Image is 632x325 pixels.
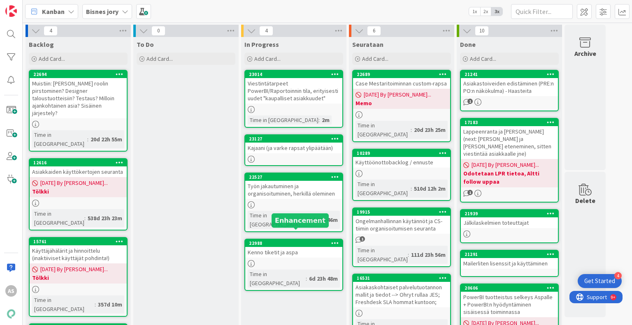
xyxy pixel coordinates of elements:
span: : [306,274,307,283]
span: To Do [137,40,154,48]
img: Visit kanbanzone.com [5,5,17,17]
span: 1 [467,99,473,104]
div: 16531 [357,275,450,281]
span: : [411,184,412,193]
div: Kajaani (ja varke rapsat ylipäätään) [245,143,342,153]
a: 15761Käyttäjähälärit ja hinnoittelu (inaktiiviset käyttäjät pohdinta!)[DATE] By [PERSON_NAME]...T... [29,237,128,317]
div: 20606PowerBI tuotteistus selkeys Aspalle + PowerBI:n hyödyntäminen sisäisessä toiminnassa [461,284,558,317]
div: 6d 23h 48m [307,274,340,283]
div: 22988 [249,240,342,246]
span: Done [460,40,476,48]
div: Archive [574,48,596,58]
div: 19915Ongelmanhallinnan käytännöt ja CS-tiimin organisoitumisen seuranta [353,208,450,234]
span: Backlog [29,40,54,48]
div: 23014Viestintätarpeet PowerBI/Raportoinnin tila, erityisesti uudet "kaupalliset asiakkuudet" [245,71,342,104]
div: Lappeenranta ja [PERSON_NAME] (next: [PERSON_NAME] ja [PERSON_NAME] eteneminen, sitten viestintää... [461,126,558,159]
div: Käyttäjähälärit ja hinnoittelu (inaktiiviset käyttäjät pohdinta!) [30,245,127,263]
div: 16531Asiakaskohtaiset palvelutuotannon mallit ja tiedot --> Ohryt rullaa JES; Freshdesk SLA homma... [353,274,450,307]
span: 10 [475,26,489,36]
div: 22527 [245,173,342,181]
div: Time in [GEOGRAPHIC_DATA] [355,180,411,198]
div: 22988 [245,240,342,247]
div: Asiakkaiden käyttökertojen seuranta [30,166,127,177]
span: 1x [469,7,480,16]
div: 15761 [30,238,127,245]
div: Case Mestaritoiminnan custom-rapsa [353,78,450,89]
div: 21291Mailerliten lisenssit ja käyttäminen [461,251,558,269]
div: 22689 [357,71,450,77]
b: Odotetaan LPR tietoa, Altti follow uppaa [463,169,555,186]
div: 22689 [353,71,450,78]
div: Time in [GEOGRAPHIC_DATA] [355,246,408,264]
span: 0 [151,26,165,36]
a: 23127Kajaani (ja varke rapsat ylipäätään) [244,134,343,166]
div: 20d 23h 25m [412,125,448,134]
span: : [87,135,88,144]
div: 20606 [461,284,558,292]
a: 23014Viestintätarpeet PowerBI/Raportoinnin tila, erityisesti uudet "kaupalliset asiakkuudet"Time ... [244,70,343,128]
a: 19915Ongelmanhallinnan käytännöt ja CS-tiimin organisoitumisen seurantaTime in [GEOGRAPHIC_DATA]:... [352,207,451,267]
div: 510d 12h 2m [412,184,448,193]
span: Add Card... [254,55,281,62]
div: Time in [GEOGRAPHIC_DATA] [32,295,95,313]
span: Add Card... [470,55,496,62]
div: 17183Lappeenranta ja [PERSON_NAME] (next: [PERSON_NAME] ja [PERSON_NAME] eteneminen, sitten viest... [461,119,558,159]
span: 4 [259,26,273,36]
div: 10289 [353,150,450,157]
span: : [318,115,320,124]
div: 22988Kenno tiketit ja aspa [245,240,342,258]
div: 22527Työn jakautuminen ja organisoituminen, herkillä oleminen [245,173,342,199]
div: Delete [575,196,595,205]
div: Asiakastoiveiden edistäminen (PRE:n PO:n näkökulma) - Haasteita [461,78,558,96]
img: avatar [5,308,17,320]
div: 21291 [461,251,558,258]
div: 22689Case Mestaritoiminnan custom-rapsa [353,71,450,89]
div: 16531 [353,274,450,282]
span: 1 [360,236,365,242]
a: 22988Kenno tiketit ja aspaTime in [GEOGRAPHIC_DATA]:6d 23h 48m [244,239,343,291]
div: 538d 23h 23m [86,214,124,223]
div: 20606 [465,285,558,291]
span: [DATE] By [PERSON_NAME]... [40,179,108,187]
div: Muistiin: [PERSON_NAME] roolin pirstominen? Designer taloustuotteisiin? Testaus? Milloin ajankoht... [30,78,127,118]
div: Time in [GEOGRAPHIC_DATA] [32,130,87,148]
div: 12616 [30,159,127,166]
span: 2x [480,7,491,16]
div: 22527 [249,174,342,180]
div: Jälkilaskelmien toteuttajat [461,217,558,228]
span: [DATE] By [PERSON_NAME]... [472,161,539,169]
div: Käyttöönottobacklog / ennuste [353,157,450,168]
div: 15761 [33,239,127,244]
div: 17183 [465,120,558,125]
div: 4 [614,272,622,279]
span: : [95,300,96,309]
div: 23014 [249,71,342,77]
div: 357d 10m [96,300,124,309]
div: PowerBI tuotteistus selkeys Aspalle + PowerBI:n hyödyntäminen sisäisessä toiminnassa [461,292,558,317]
span: 1 [467,190,473,195]
div: 21939 [465,211,558,217]
div: AS [5,285,17,297]
span: Seurataan [352,40,383,48]
div: 10289Käyttöönottobacklog / ennuste [353,150,450,168]
span: Kanban [42,7,65,16]
span: Add Card... [146,55,173,62]
div: 19915 [353,208,450,216]
div: Time in [GEOGRAPHIC_DATA] [355,121,411,139]
span: 3x [491,7,502,16]
div: 17183 [461,119,558,126]
a: 22527Työn jakautuminen ja organisoituminen, herkillä oleminenTime in [GEOGRAPHIC_DATA]:20d 23h 46m [244,173,343,232]
span: [DATE] By [PERSON_NAME]... [40,265,108,274]
div: Asiakaskohtaiset palvelutuotannon mallit ja tiedot --> Ohryt rullaa JES; Freshdesk SLA hommat kun... [353,282,450,307]
div: 10289 [357,150,450,156]
a: 10289Käyttöönottobacklog / ennusteTime in [GEOGRAPHIC_DATA]:510d 12h 2m [352,149,451,201]
div: Open Get Started checklist, remaining modules: 4 [578,274,622,288]
span: : [411,125,412,134]
div: 21241 [461,71,558,78]
div: 23127 [245,135,342,143]
input: Quick Filter... [511,4,573,19]
div: 20d 22h 55m [88,135,124,144]
a: 21241Asiakastoiveiden edistäminen (PRE:n PO:n näkökulma) - Haasteita [460,70,559,111]
div: 15761Käyttäjähälärit ja hinnoittelu (inaktiiviset käyttäjät pohdinta!) [30,238,127,263]
div: 22694 [30,71,127,78]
